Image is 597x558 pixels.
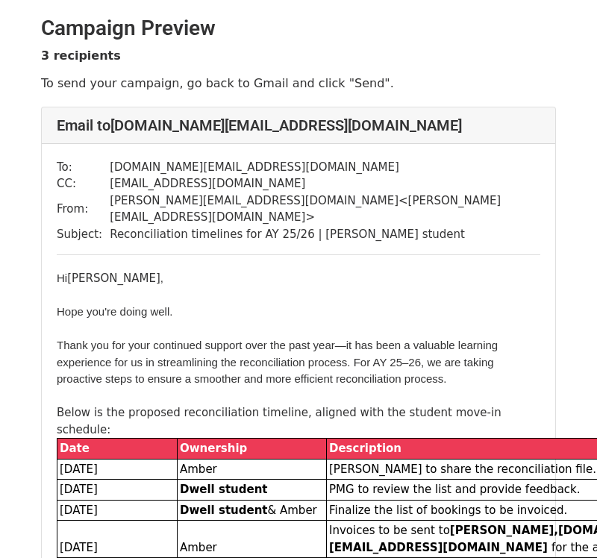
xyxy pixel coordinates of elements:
[57,439,178,460] td: Date
[110,175,540,192] td: [EMAIL_ADDRESS][DOMAIN_NAME]
[41,75,556,91] p: To send your campaign, go back to Gmail and click "Send".
[110,226,540,243] td: Reconciliation timelines for AY 25/26 | [PERSON_NAME] student
[180,504,268,517] b: Dwell student
[178,439,327,460] td: Ownership
[57,159,110,176] td: To:
[57,270,540,287] div: [PERSON_NAME]
[57,192,110,226] td: From:
[110,192,540,226] td: [PERSON_NAME][EMAIL_ADDRESS][DOMAIN_NAME] < [PERSON_NAME][EMAIL_ADDRESS][DOMAIN_NAME] >
[178,500,327,521] td: & Amber
[57,175,110,192] td: CC:
[57,521,178,558] td: [DATE]
[180,483,268,496] b: Dwell student
[41,16,556,41] h2: Campaign Preview
[57,459,178,480] td: [DATE]
[110,159,540,176] td: [DOMAIN_NAME][EMAIL_ADDRESS][DOMAIN_NAME]
[178,459,327,480] td: Amber
[160,272,163,284] span: ,
[41,48,121,63] strong: 3 recipients
[57,305,498,385] font: Hope you're doing well. Thank you for your continued support over the past year—it has been a val...
[57,480,178,501] td: [DATE]
[522,486,597,558] iframe: Chat Widget
[57,272,67,284] font: Hi
[57,500,178,521] td: [DATE]
[178,521,327,558] td: Amber
[57,226,110,243] td: Subject:
[57,116,540,134] h4: Email to [DOMAIN_NAME][EMAIL_ADDRESS][DOMAIN_NAME]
